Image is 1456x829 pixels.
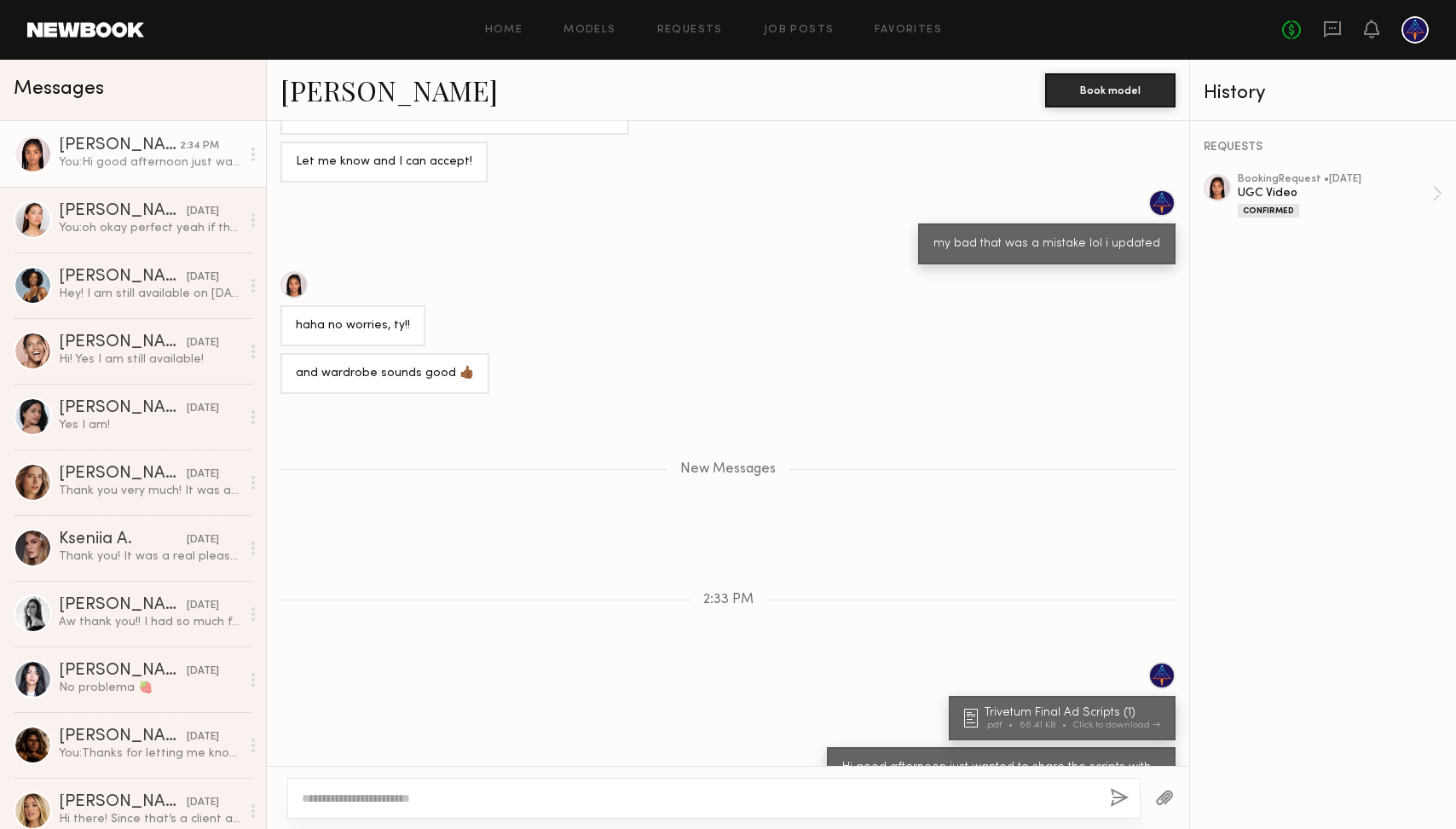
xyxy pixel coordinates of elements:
div: 66.41 KB [1020,721,1073,730]
div: UGC Video [1238,185,1432,201]
div: my bad that was a mistake lol i updated [933,235,1160,254]
button: Book model [1045,73,1176,107]
div: [DATE] [187,532,219,548]
div: [DATE] [187,204,219,220]
div: You: oh okay perfect yeah if they are still good then you wont need to do them then appreciate you! [59,220,240,236]
a: Home [485,25,523,36]
div: Let me know and I can accept! [296,153,472,172]
div: [PERSON_NAME] [59,466,187,483]
span: Messages [14,79,104,99]
div: Yes I am! [59,417,240,433]
a: Favorites [875,25,942,36]
div: haha no worries, ty!! [296,316,410,336]
div: Confirmed [1238,204,1299,217]
div: Click to download [1073,721,1160,730]
div: [DATE] [187,729,219,745]
a: Requests [657,25,723,36]
div: Kseniia A. [59,531,187,548]
div: [PERSON_NAME] [59,663,187,680]
div: and wardrobe sounds good 👍🏾 [296,364,474,384]
div: [PERSON_NAME] [59,203,187,220]
div: [PERSON_NAME] [59,334,187,351]
a: [PERSON_NAME] [280,72,498,108]
div: Aw thank you!! I had so much fun! [59,614,240,630]
div: [DATE] [187,270,219,286]
div: [PERSON_NAME] [59,269,187,286]
div: Trivetum Final Ad Scripts (1) [985,707,1165,719]
div: .pdf [985,721,1020,730]
div: You: Hi good afternoon just wanted to share the scripts with you just incase you wanted to look a... [59,154,240,171]
div: REQUESTS [1204,142,1442,154]
div: Hi! Yes I am still available! [59,351,240,368]
div: [PERSON_NAME] [59,597,187,614]
div: 2:34 PM [180,138,219,154]
div: [PERSON_NAME] [59,794,187,811]
a: bookingRequest •[DATE]UGC VideoConfirmed [1238,174,1442,217]
span: 2:33 PM [703,593,754,607]
div: [DATE] [187,467,219,483]
a: Trivetum Final Ad Scripts (1).pdf66.41 KBClick to download [964,707,1165,730]
div: [DATE] [187,598,219,614]
a: Models [563,25,615,36]
div: Thank you very much! It was an absolute pleasure to work with you, you guys are amazing! Hope to ... [59,483,240,499]
div: Hi there! Since that’s a client account link I can’t open it! I believe you can request an option... [59,811,240,827]
div: [DATE] [187,664,219,680]
div: [PERSON_NAME] [59,137,180,154]
div: [PERSON_NAME] [59,728,187,745]
div: [DATE] [187,795,219,811]
div: History [1204,84,1442,103]
div: [DATE] [187,401,219,417]
div: [DATE] [187,335,219,351]
div: You: Thanks for letting me know [PERSON_NAME] - that would be over budget for us but will keep it... [59,745,240,762]
div: booking Request • [DATE] [1238,174,1432,185]
span: New Messages [680,462,776,477]
div: Hey! I am still available on [DATE] Best, Alyssa [59,286,240,302]
div: No problema 🍓 [59,680,240,696]
a: Job Posts [764,25,835,36]
a: Book model [1045,82,1176,96]
div: Thank you! It was a real pleasure working with amazing team, so professional and welcoming. I tru... [59,548,240,565]
div: [PERSON_NAME] [59,400,187,417]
